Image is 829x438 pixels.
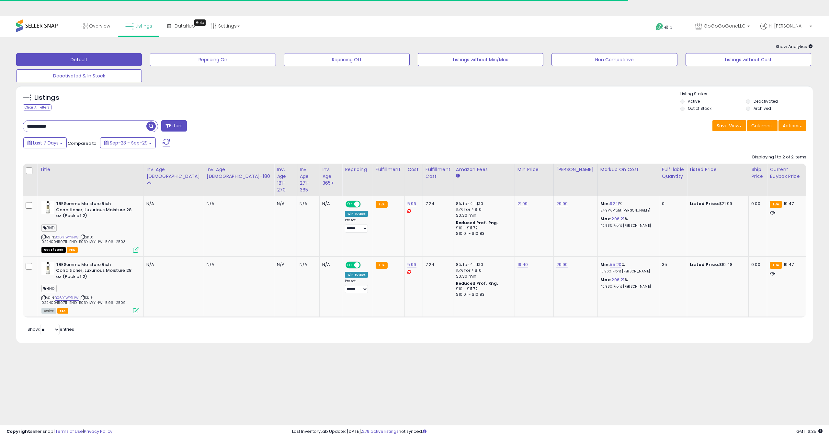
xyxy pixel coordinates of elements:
[600,201,654,213] div: %
[680,91,813,97] p: Listing States:
[690,166,746,173] div: Listed Price
[277,201,292,207] div: N/A
[662,201,682,207] div: 0
[662,262,682,268] div: 35
[41,308,56,314] span: All listings currently available for purchase on Amazon
[426,166,450,180] div: Fulfillment Cost
[150,53,276,66] button: Repricing On
[456,220,498,225] b: Reduced Prof. Rng.
[41,235,126,244] span: | SKU: 022400450711_BND_B06Y1WY1HW_5.96_2508
[690,201,719,207] b: Listed Price:
[712,120,746,131] button: Save View
[161,120,187,132] button: Filters
[688,106,711,111] label: Out of Stock
[146,262,199,268] div: N/A
[597,164,659,196] th: The percentage added to the cost of goods (COGS) that forms the calculator for Min & Max prices.
[754,98,778,104] label: Deactivated
[345,279,368,294] div: Preset:
[277,166,294,193] div: Inv. Age 181-270
[778,120,806,131] button: Actions
[751,166,764,180] div: Ship Price
[345,218,368,233] div: Preset:
[456,292,510,297] div: $10.01 - $10.83
[610,261,621,268] a: 55.20
[40,166,141,173] div: Title
[277,262,292,268] div: N/A
[300,262,314,268] div: N/A
[456,273,510,279] div: $0.30 min
[346,262,354,268] span: ON
[16,69,142,82] button: Deactivated & In Stock
[456,262,510,268] div: 8% for <= $10
[41,285,57,292] span: BND
[135,23,152,29] span: Listings
[784,261,794,268] span: 19.47
[120,16,157,36] a: Listings
[751,122,772,129] span: Columns
[360,202,370,207] span: OFF
[345,272,368,278] div: Win BuyBox
[456,286,510,292] div: $10 - $11.72
[300,166,317,193] div: Inv. Age 271-365
[556,261,568,268] a: 29.99
[345,166,370,173] div: Repricing
[55,235,79,240] a: B06Y1WY1HW
[33,140,59,146] span: Last 7 Days
[690,261,719,268] b: Listed Price:
[34,93,59,102] h5: Listings
[688,98,700,104] label: Active
[41,262,139,313] div: ASIN:
[41,295,126,305] span: | SKU: 022400450711_BND_B06Y1WY1HW_5.96_2509
[322,166,339,187] div: Inv. Age 365+
[67,247,78,253] span: FBA
[100,137,156,148] button: Sep-23 - Sep-29
[360,262,370,268] span: OFF
[600,216,654,228] div: %
[456,231,510,236] div: $10.01 - $10.83
[690,16,755,37] a: GoGoGoGoneLLC
[704,23,745,29] span: GoGoGoGoneLLC
[456,166,512,173] div: Amazon Fees
[407,201,416,207] a: 5.96
[776,43,813,50] span: Show Analytics
[41,262,54,275] img: 31JEkSaw7oL._SL40_.jpg
[23,104,51,110] div: Clear All Filters
[611,216,624,222] a: 206.21
[664,25,672,30] span: Help
[517,166,551,173] div: Min Price
[456,281,498,286] b: Reduced Prof. Rng.
[57,308,68,314] span: FBA
[760,23,812,37] a: Hi [PERSON_NAME]
[68,140,97,146] span: Compared to:
[426,201,448,207] div: 7.24
[600,277,654,289] div: %
[747,120,778,131] button: Columns
[207,201,269,207] div: N/A
[600,201,610,207] b: Min:
[205,16,245,36] a: Settings
[41,224,57,232] span: BND
[41,201,54,214] img: 31JEkSaw7oL._SL40_.jpg
[346,202,354,207] span: ON
[110,140,148,146] span: Sep-23 - Sep-29
[284,53,410,66] button: Repricing Off
[651,18,685,37] a: Help
[752,154,806,160] div: Displaying 1 to 2 of 2 items
[769,23,808,29] span: Hi [PERSON_NAME]
[207,262,269,268] div: N/A
[376,166,402,173] div: Fulfillment
[456,173,460,179] small: Amazon Fees.
[600,262,654,274] div: %
[600,277,612,283] b: Max:
[418,53,543,66] button: Listings without Min/Max
[300,201,314,207] div: N/A
[207,166,271,180] div: Inv. Age [DEMOGRAPHIC_DATA]-180
[407,261,416,268] a: 5.96
[610,201,619,207] a: 92.11
[770,262,782,269] small: FBA
[28,326,74,332] span: Show: entries
[16,53,142,66] button: Default
[41,247,66,253] span: All listings that are currently out of stock and unavailable for purchase on Amazon
[376,262,388,269] small: FBA
[655,23,664,31] i: Get Help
